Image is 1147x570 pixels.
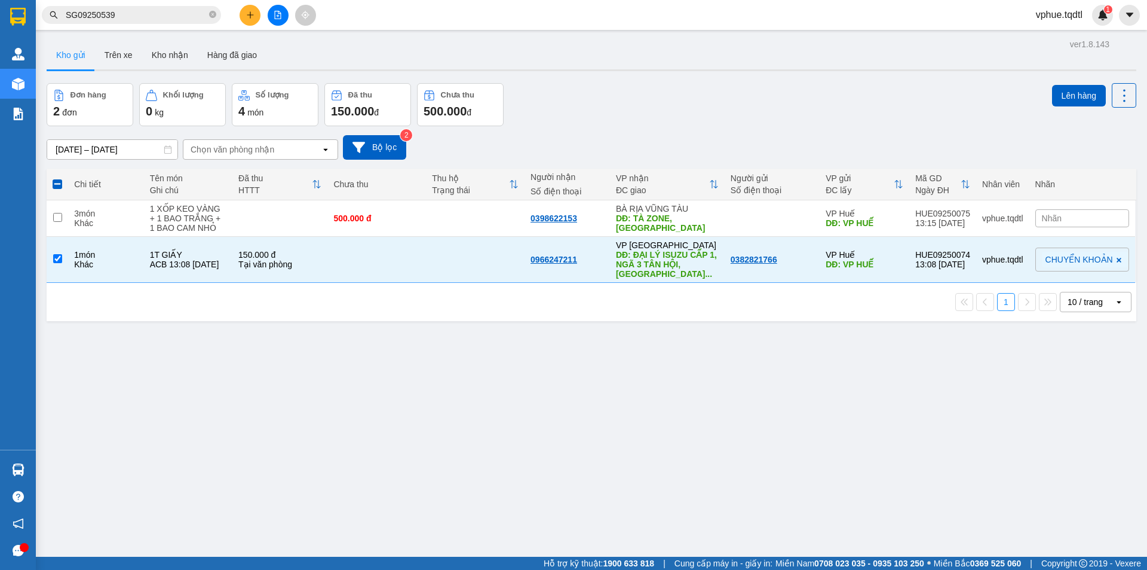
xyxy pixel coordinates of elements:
[151,250,229,260] div: 1T GIẤY
[622,214,722,233] div: DĐ: TÀ ZONE, BÌNH THUẬN
[830,185,898,195] div: ĐC lấy
[818,559,927,568] strong: 0708 023 035 - 0935 103 250
[95,41,143,69] button: Trên xe
[191,144,273,156] div: Chọn văn phòng nhận
[919,185,964,195] div: Ngày ĐH
[12,464,24,476] img: warehouse-icon
[930,561,934,566] span: ⚪️
[830,250,907,260] div: VP Huế
[209,11,216,18] span: close-circle
[241,260,325,269] div: Tại văn phòng
[198,41,268,69] button: Hàng đã giao
[919,209,974,218] div: HUE09250075
[337,179,425,189] div: Chưa thu
[536,214,584,223] div: 0398622153
[431,169,530,200] th: Toggle SortBy
[241,250,325,260] div: 150.000 đ
[146,104,152,118] span: 0
[986,214,1028,223] div: vphue.tqdtl
[74,250,139,260] div: 1 món
[10,8,26,26] img: logo-vxr
[53,104,60,118] span: 2
[74,179,139,189] div: Chi tiết
[913,169,980,200] th: Toggle SortBy
[704,269,711,279] span: ...
[986,255,1028,264] div: vphue.tqdtl
[12,78,24,90] img: warehouse-icon
[622,204,722,214] div: BÀ RỊA VŨNG TÀU
[622,173,712,183] div: VP nhận
[47,41,95,69] button: Kho gửi
[247,108,264,117] span: món
[13,491,24,502] span: question-circle
[274,11,282,19] span: file-add
[919,173,964,183] div: Mã GD
[971,559,1023,568] strong: 0369 525 060
[74,260,139,269] div: Khác
[613,559,664,568] strong: 1900 633 818
[232,83,318,126] button: Số lượng4món
[62,108,77,117] span: đơn
[400,129,412,141] sup: 2
[622,185,712,195] div: ĐC giao
[143,41,198,69] button: Kho nhận
[295,5,316,26] button: aim
[268,5,289,26] button: file-add
[937,557,1023,570] span: Miền Bắc
[617,169,728,200] th: Toggle SortBy
[13,518,24,529] span: notification
[1114,297,1124,307] svg: open
[437,185,515,195] div: Trạng thái
[47,140,177,159] input: Select a date range.
[622,240,722,250] div: VP [GEOGRAPHIC_DATA]
[1047,214,1067,223] span: Nhãn
[733,185,817,195] div: Số điện thoại
[246,11,254,19] span: plus
[919,260,974,269] div: 13:08 [DATE]
[1050,254,1113,265] span: CHUYỂN KHOẢN
[536,172,611,182] div: Người nhận
[1081,559,1089,568] span: copyright
[919,250,974,260] div: HUE09250074
[830,218,907,228] div: DĐ: VP HUẾ
[1068,296,1105,308] div: 10 / trang
[209,10,216,21] span: close-circle
[301,11,309,19] span: aim
[151,173,229,183] div: Tên món
[1119,5,1140,26] button: caret-down
[238,104,245,118] span: 4
[74,218,139,228] div: Khác
[240,5,260,26] button: plus
[830,209,907,218] div: VP Huế
[1040,179,1129,189] div: Nhãn
[673,557,675,570] span: |
[139,83,226,126] button: Khối lượng0kg
[733,255,781,264] div: 0382821766
[151,260,229,269] div: ACB 13:08 15/9
[417,83,504,126] button: Chưa thu500.000đ
[733,173,817,183] div: Người gửi
[1097,10,1108,20] img: icon-new-feature
[13,545,24,556] span: message
[321,145,330,154] svg: open
[70,91,103,99] div: Đơn hàng
[241,173,315,183] div: Đã thu
[256,91,286,99] div: Số lượng
[1025,7,1092,22] span: vphue.tqdtl
[1069,38,1109,51] div: ver 1.8.143
[536,255,584,264] div: 0966247211
[235,169,331,200] th: Toggle SortBy
[622,250,722,279] div: DĐ: ĐẠI LÝ ISUZU CẤP 1, NGÃ 3 TÂN HỘI, ĐỨC TRỌNG
[337,214,425,223] div: 500.000 đ
[467,108,471,117] span: đ
[151,185,229,195] div: Ghi chú
[1124,10,1135,20] span: caret-down
[830,173,898,183] div: VP gửi
[684,557,777,570] span: Cung cấp máy in - giấy in:
[986,179,1028,189] div: Nhân viên
[331,104,374,118] span: 150.000
[1106,5,1110,14] span: 1
[997,293,1015,311] button: 1
[12,48,24,60] img: warehouse-icon
[74,209,139,218] div: 3 món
